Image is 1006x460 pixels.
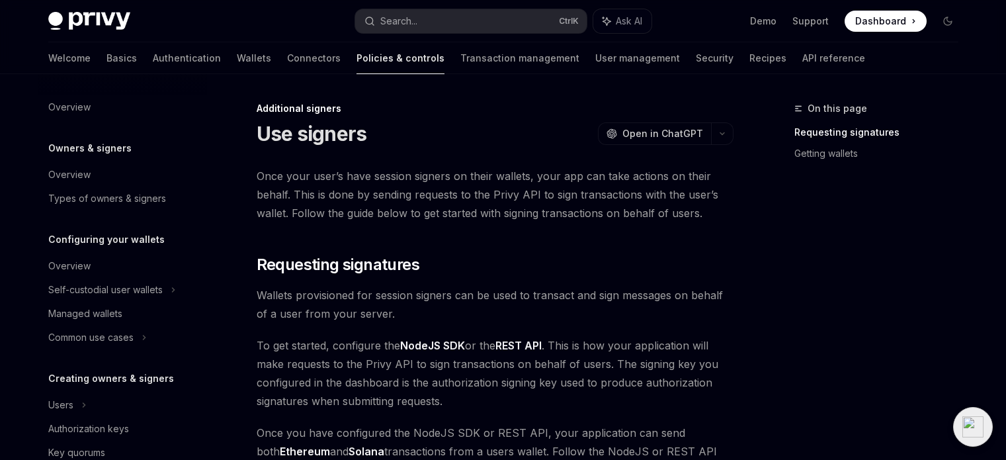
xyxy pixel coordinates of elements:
div: Search... [380,13,417,29]
div: Overview [48,167,91,183]
a: Welcome [48,42,91,74]
a: Managed wallets [38,302,207,326]
span: Ask AI [616,15,642,28]
a: Wallets [237,42,271,74]
button: Ask AI [593,9,651,33]
a: Solana [349,445,384,459]
span: Open in ChatGPT [622,127,703,140]
div: Overview [48,99,91,115]
a: REST API [495,339,542,353]
a: Ethereum [280,445,330,459]
h5: Creating owners & signers [48,371,174,387]
span: Wallets provisioned for session signers can be used to transact and sign messages on behalf of a ... [257,286,734,323]
button: Search...CtrlK [355,9,587,33]
a: Authorization keys [38,417,207,441]
div: Types of owners & signers [48,191,166,207]
a: Basics [106,42,137,74]
a: Support [792,15,829,28]
h1: Use signers [257,122,367,146]
a: Overview [38,95,207,119]
button: Open in ChatGPT [598,122,711,145]
a: NodeJS SDK [400,339,465,353]
span: Once your user’s have session signers on their wallets, your app can take actions on their behalf... [257,167,734,222]
h5: Configuring your wallets [48,232,165,248]
span: Ctrl K [559,16,579,26]
span: Dashboard [855,15,906,28]
a: Policies & controls [356,42,444,74]
div: Overview [48,258,91,274]
div: Users [48,397,73,413]
a: Dashboard [845,11,927,32]
span: Requesting signatures [257,254,419,275]
a: Connectors [287,42,341,74]
button: Toggle dark mode [937,11,958,32]
a: Transaction management [460,42,579,74]
div: Additional signers [257,102,734,115]
a: User management [595,42,680,74]
a: Demo [750,15,776,28]
span: On this page [808,101,867,116]
a: Security [696,42,734,74]
a: Authentication [153,42,221,74]
div: Analyze this page? [953,407,993,447]
h5: Owners & signers [48,140,132,156]
img: dark logo [48,12,130,30]
a: Requesting signatures [794,122,969,143]
a: Overview [38,254,207,278]
a: Getting wallets [794,143,969,164]
div: Self-custodial user wallets [48,282,163,298]
a: Overview [38,163,207,187]
span: To get started, configure the or the . This is how your application will make requests to the Pri... [257,336,734,410]
a: Types of owners & signers [38,187,207,210]
a: Recipes [749,42,786,74]
a: API reference [802,42,865,74]
div: Common use cases [48,330,134,345]
div: Managed wallets [48,306,122,322]
div: Authorization keys [48,421,129,437]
